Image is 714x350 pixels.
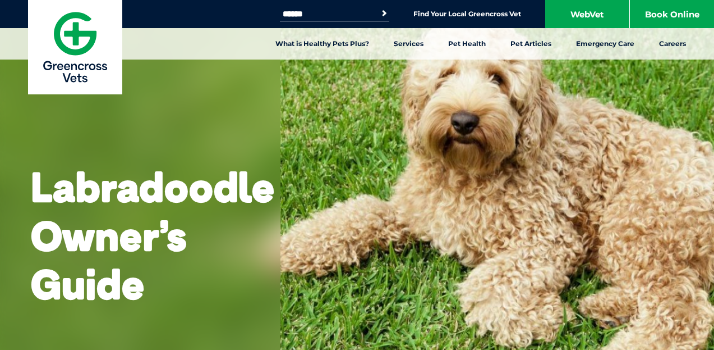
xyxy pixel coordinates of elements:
a: Pet Health [436,28,498,60]
a: Pet Articles [498,28,564,60]
button: Search [379,8,390,19]
a: What is Healthy Pets Plus? [263,28,381,60]
a: Emergency Care [564,28,647,60]
a: Careers [647,28,698,60]
b: Labradoodle Owner’s Guide [31,161,275,310]
a: Find Your Local Greencross Vet [413,10,521,19]
a: Services [381,28,436,60]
